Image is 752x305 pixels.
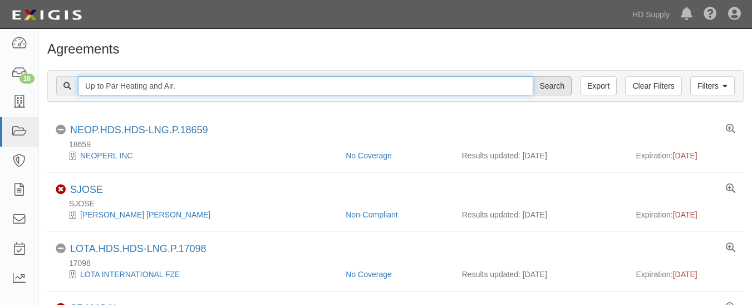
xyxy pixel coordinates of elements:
[726,184,735,194] a: View results summary
[70,184,103,196] div: SJOSE
[726,243,735,253] a: View results summary
[636,269,736,280] div: Expiration:
[56,244,66,254] i: No Coverage
[625,76,681,95] a: Clear Filters
[70,243,206,255] div: LOTA.HDS.HDS-LNG.P.17098
[673,210,697,219] span: [DATE]
[673,151,697,160] span: [DATE]
[70,124,208,137] div: NEOP.HDS.HDS-LNG.P.18659
[56,139,744,150] div: 18659
[580,76,617,95] a: Export
[627,3,675,26] a: HD Supply
[78,76,533,95] input: Search
[462,209,620,220] div: Results updated: [DATE]
[462,269,620,280] div: Results updated: [DATE]
[346,210,397,219] a: Non-Compliant
[56,269,337,280] div: LOTA INTERNATIONAL FZE
[636,150,736,161] div: Expiration:
[704,8,717,21] i: Help Center - Complianz
[346,270,392,279] a: No Coverage
[56,125,66,135] i: No Coverage
[47,42,744,56] h1: Agreements
[636,209,736,220] div: Expiration:
[56,258,744,269] div: 17098
[56,209,337,220] div: JOSE GERARDO SANCHEZ TORRES
[56,150,337,161] div: NEOPERL INC
[673,270,697,279] span: [DATE]
[80,270,180,279] a: LOTA INTERNATIONAL FZE
[690,76,735,95] a: Filters
[346,151,392,160] a: No Coverage
[19,74,35,84] div: 16
[80,151,132,160] a: NEOPERL INC
[70,243,206,254] a: LOTA.HDS.HDS-LNG.P.17098
[56,198,744,209] div: SJOSE
[462,150,620,161] div: Results updated: [DATE]
[8,5,85,25] img: logo-5460c22ac91f19d4615b14bd174203de0afe785f0fc80cf4dbbc73dc1793850b.png
[56,185,66,195] i: Non-Compliant
[533,76,572,95] input: Search
[70,124,208,135] a: NEOP.HDS.HDS-LNG.P.18659
[726,124,735,134] a: View results summary
[80,210,210,219] a: [PERSON_NAME] [PERSON_NAME]
[70,184,103,195] a: SJOSE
